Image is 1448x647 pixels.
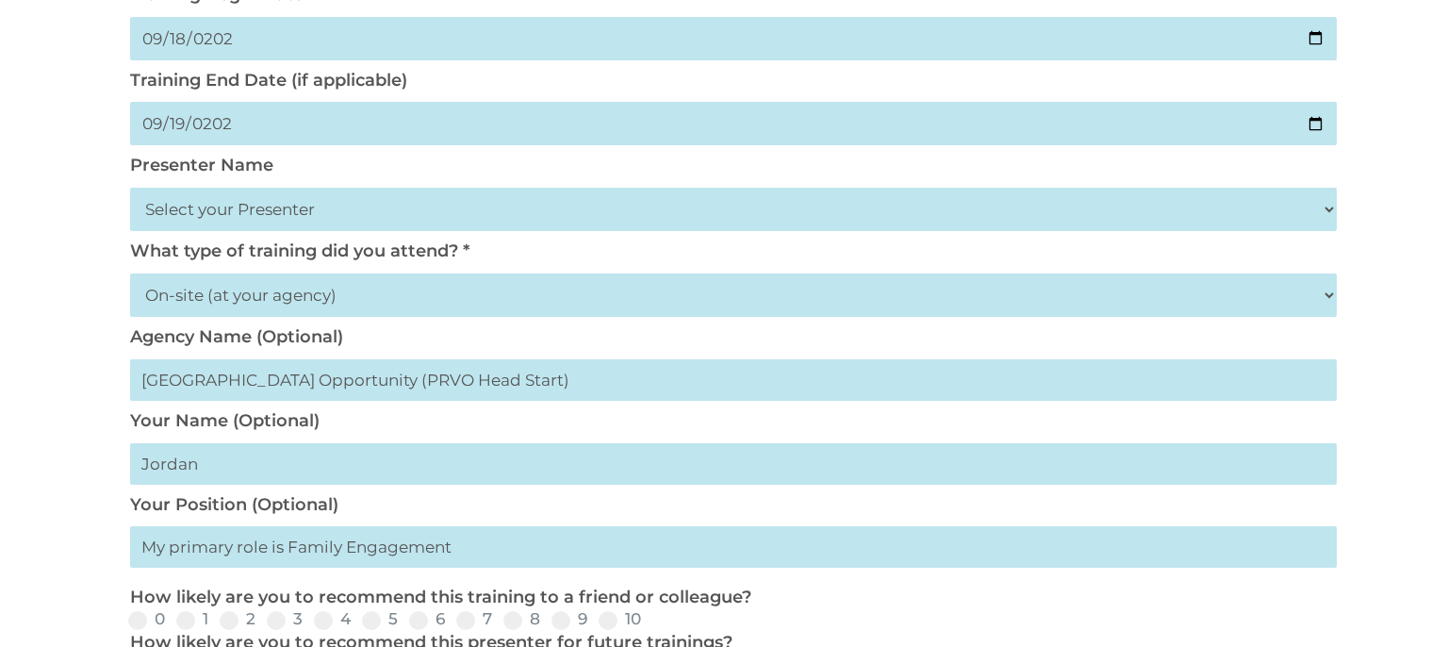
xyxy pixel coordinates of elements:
label: 3 [267,611,303,627]
label: What type of training did you attend? * [130,241,469,261]
label: 5 [362,611,398,627]
p: How likely are you to recommend this training to a friend or colleague? [130,587,1327,609]
label: 0 [128,611,165,627]
label: 2 [220,611,255,627]
label: Presenter Name [130,155,273,175]
input: My primary roles is... [130,526,1337,568]
label: Training End Date (if applicable) [130,70,407,91]
input: First Last [130,443,1337,485]
label: 6 [409,611,445,627]
label: Your Name (Optional) [130,410,320,431]
label: Agency Name (Optional) [130,326,343,347]
label: 8 [503,611,540,627]
label: 1 [176,611,208,627]
label: 9 [551,611,587,627]
label: 4 [314,611,351,627]
label: Your Position (Optional) [130,494,338,515]
label: 10 [599,611,641,627]
label: 7 [456,611,492,627]
input: Head Start Agency [130,359,1337,401]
